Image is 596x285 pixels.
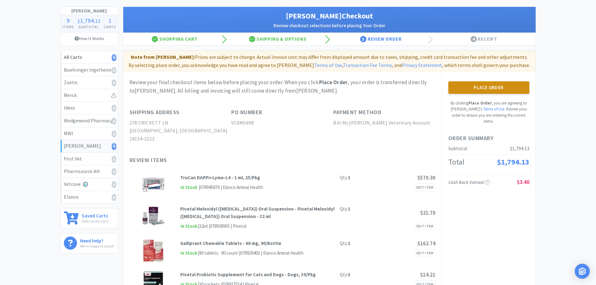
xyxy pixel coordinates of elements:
[64,193,115,201] div: Elanco
[112,118,116,125] i: 0
[468,100,492,106] strong: Place Order
[126,53,533,69] p: Prices are subject to change. Actual Invoice cost may differ from displayed amount due to taxes, ...
[82,211,108,218] h6: Saved Carts
[340,240,350,247] div: Qty:
[448,179,490,185] span: Cash Back Earned :
[343,62,392,68] a: Transaction Fee Terms
[112,156,116,163] i: 0
[348,240,350,246] strong: 1
[415,183,436,191] a: Edit Item
[198,250,238,256] span: | 90 tablets · 90 count
[180,222,198,230] span: In Stock
[180,175,260,181] strong: TruCan DAPPi+Lyme-L4 - 1 ml, 25/Pkg
[448,134,529,143] h1: Order Summary
[130,78,436,95] div: Review your final checkout items below before placing your order. When you click , your order is ...
[348,206,350,212] strong: 1
[112,168,116,175] i: 0
[226,33,329,45] div: Shipping & Options
[61,76,118,89] a: Zoetis0
[112,79,116,86] i: 0
[180,249,198,257] span: In Stock
[80,243,114,249] p: We're happy to assist!
[417,240,436,247] span: $162.74
[348,175,350,181] strong: 1
[61,89,118,102] a: Merck
[64,180,115,188] div: Vetcove
[130,119,232,127] h2: 278 CRICKETT LN
[497,157,529,167] span: $1,794.13
[360,36,366,42] span: 3
[517,178,529,186] span: $3.40
[78,18,80,24] span: $
[112,194,116,201] i: 0
[180,206,334,219] strong: Pivetal Meloxidyl ([MEDICAL_DATA]) Oral Suspension - Pivetal Meloxidyl ([MEDICAL_DATA]) Oral Susp...
[61,51,118,64] a: All Carts9
[130,108,180,117] h1: Shipping Address
[64,54,82,60] strong: All Carts
[340,205,350,213] div: Qty:
[112,130,116,137] i: 0
[95,18,100,24] span: 13
[102,24,118,30] h4: Carts
[123,33,227,45] div: Shopping Cart
[61,127,118,140] a: MWI0
[64,104,115,112] div: Idexx
[238,249,303,257] div: | 078929403 | Elanco Animal Health
[432,33,536,45] div: Receipt
[64,117,115,125] div: Wedgewood Pharmacy
[80,17,94,24] span: 1,794
[80,237,114,243] h6: Need help?
[575,264,590,279] div: Open Intercom Messenger
[448,145,467,153] div: Subtotal
[130,127,232,143] h2: [GEOGRAPHIC_DATA], [GEOGRAPHIC_DATA] 24134-2212
[231,119,333,127] h2: VC0M569B
[112,105,116,112] i: 0
[420,209,436,216] span: $21.70
[420,271,436,278] span: $14.21
[64,79,115,87] div: Zoetis
[208,222,246,230] div: | 078938903 | Pivetal
[231,108,262,117] h1: PO Number
[76,18,102,24] div: .
[415,222,436,230] a: Edit Item
[60,208,118,228] a: Saved CartsView saved carts
[415,249,436,257] a: Edit Item
[82,218,108,224] p: View saved carts
[112,54,116,61] i: 9
[130,156,317,165] h1: Review Items
[314,62,342,68] a: Terms of Use
[64,142,115,150] div: [PERSON_NAME]
[112,67,116,74] i: 0
[333,119,435,127] h2: Bill My [PERSON_NAME] Veterinary Account
[61,102,118,115] a: Idexx0
[61,7,118,15] h1: [PERSON_NAME]
[108,17,111,24] span: 1
[340,174,350,181] div: Qty:
[198,223,208,229] span: | 32ml
[61,115,118,127] a: Wedgewood Pharmacy0
[112,181,116,188] i: 0
[510,145,529,151] span: $1,794.13
[64,130,115,138] div: MWI
[402,62,442,68] a: Privacy Statement
[483,106,504,112] a: Terms of Use
[471,36,477,42] span: 4
[64,167,115,176] div: Pharmsource AH
[142,240,164,262] img: 879e3bdde2d147b99dc3f2adf8429b65_207378.jpeg
[64,91,115,99] div: Merck
[319,79,348,86] strong: Place Order
[61,191,118,203] a: Elanco0
[67,17,70,24] span: 9
[333,108,381,117] h1: Payment Method
[61,64,118,77] a: Boehringer Ingelheim0
[417,174,436,181] span: $570.30
[112,143,116,150] i: 9
[61,33,118,44] a: How It Works
[348,272,350,277] strong: 3
[340,271,350,278] div: Qty:
[448,81,529,94] button: Place Order
[329,33,433,45] div: Review Order
[130,10,529,22] h1: [PERSON_NAME] Checkout
[131,54,195,60] strong: Note from [PERSON_NAME]:
[448,156,464,168] div: Total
